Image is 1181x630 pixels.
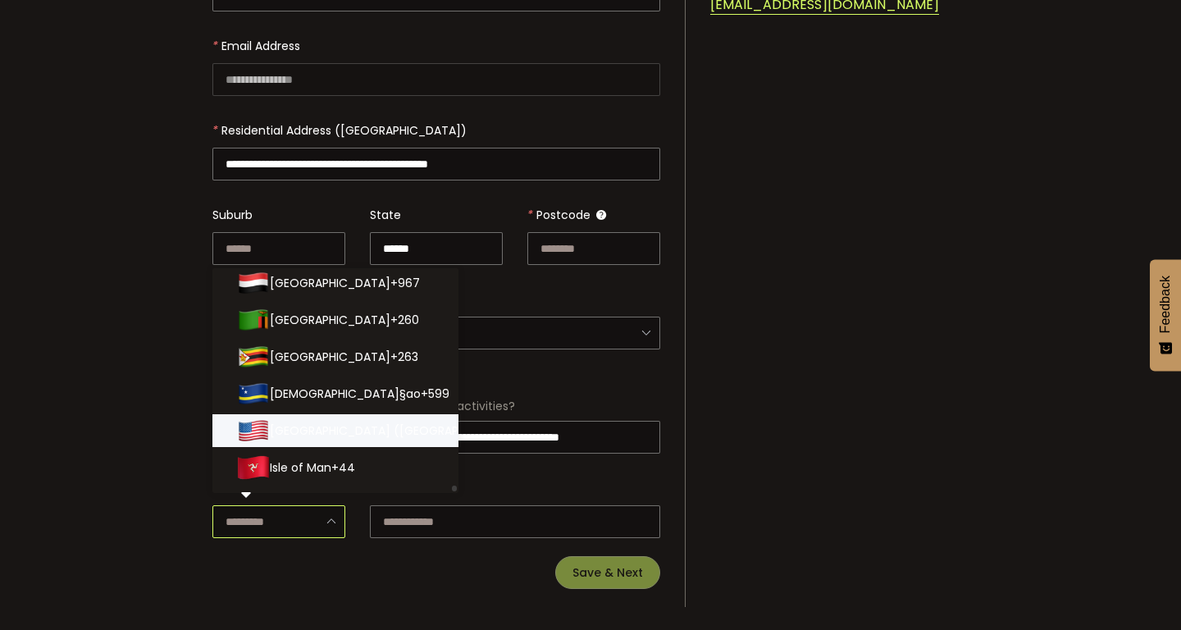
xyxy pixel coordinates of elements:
[270,454,331,482] span: Isle of Man
[390,269,420,297] span: +967
[270,269,390,297] span: [GEOGRAPHIC_DATA]
[237,451,270,484] img: Isle_of_man.png
[237,304,270,336] img: Zambia.png
[1158,276,1173,333] span: Feedback
[421,380,449,408] span: +599
[237,377,270,410] img: 599.png
[237,267,270,299] img: Yemen.png
[1099,551,1181,630] iframe: Chat Widget
[331,454,355,482] span: +44
[390,306,419,334] span: +260
[270,343,390,371] span: [GEOGRAPHIC_DATA]
[237,340,270,373] img: Zimbabwe.png
[270,306,390,334] span: [GEOGRAPHIC_DATA]
[555,556,660,589] button: Save & Next
[270,380,421,408] span: [DEMOGRAPHIC_DATA]§ao
[270,417,526,445] span: [GEOGRAPHIC_DATA] ([GEOGRAPHIC_DATA])
[237,414,270,447] img: USA.png
[390,343,418,371] span: +263
[1150,259,1181,371] button: Feedback - Show survey
[572,567,643,578] span: Save & Next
